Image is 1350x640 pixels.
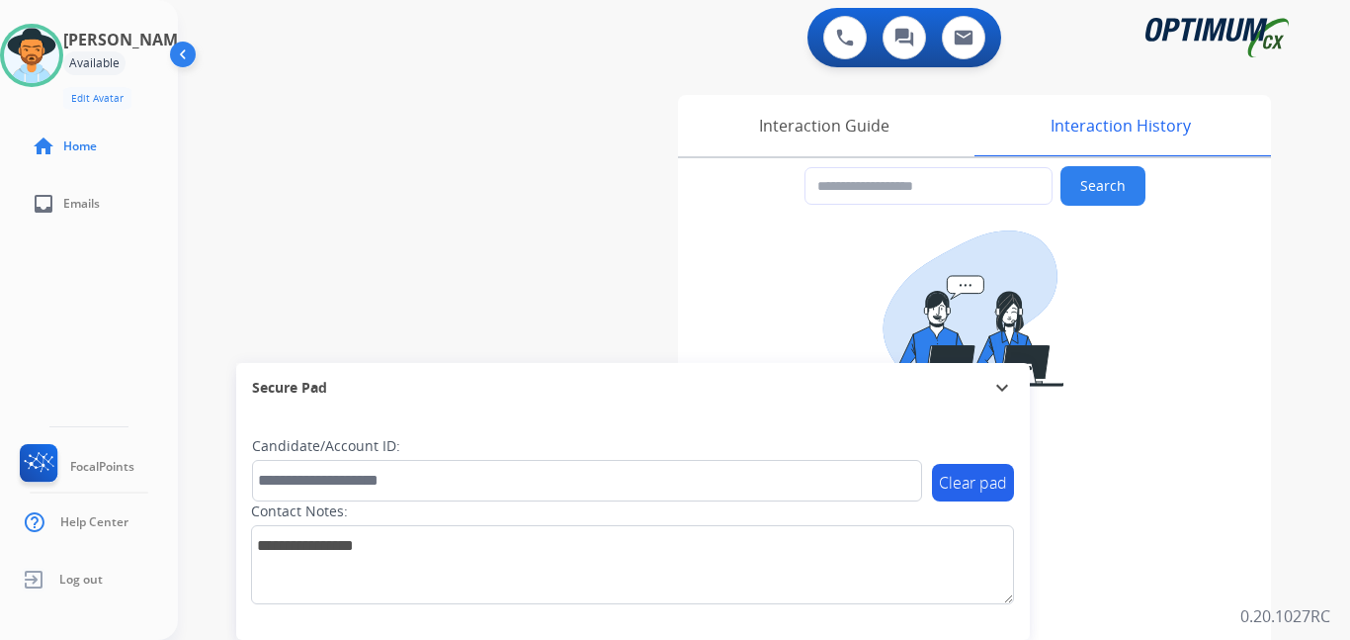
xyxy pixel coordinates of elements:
[70,459,134,475] span: FocalPoints
[63,87,131,110] button: Edit Avatar
[60,514,128,530] span: Help Center
[32,135,55,158] mat-icon: home
[63,28,192,51] h3: [PERSON_NAME]
[16,444,134,490] a: FocalPoints
[970,95,1271,156] div: Interaction History
[4,28,59,83] img: avatar
[63,51,126,75] div: Available
[678,95,970,156] div: Interaction Guide
[63,138,97,154] span: Home
[932,464,1014,502] button: Clear pad
[990,376,1014,400] mat-icon: expand_more
[252,378,327,398] span: Secure Pad
[32,192,55,216] mat-icon: inbox
[1060,166,1145,206] button: Search
[1240,604,1330,628] p: 0.20.1027RC
[59,572,103,588] span: Log out
[252,436,400,456] label: Candidate/Account ID:
[251,502,348,521] label: Contact Notes:
[63,196,100,212] span: Emails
